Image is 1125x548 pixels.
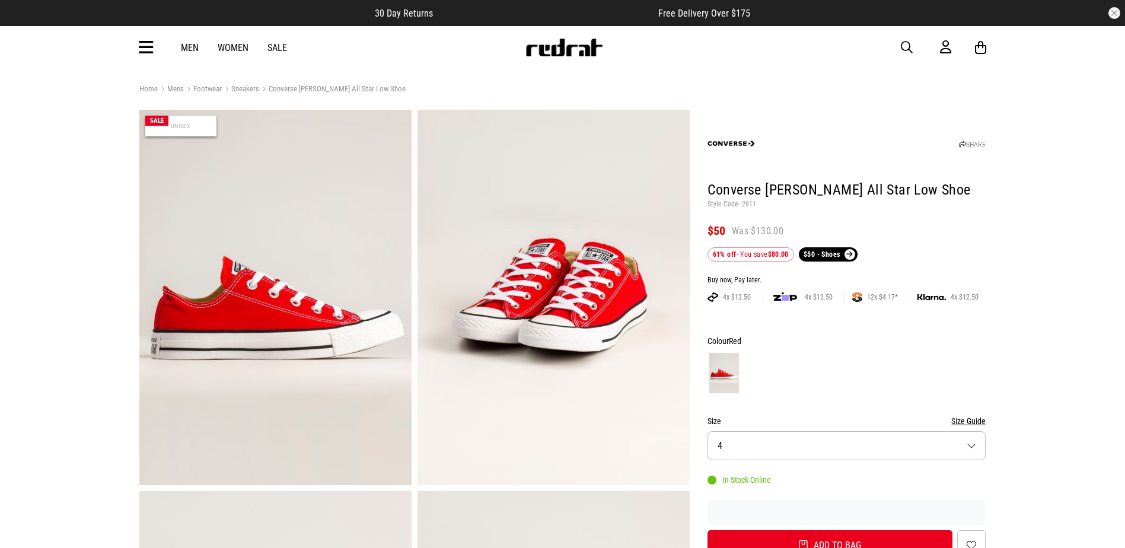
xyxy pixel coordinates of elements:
[145,116,216,136] span: Unisex
[709,353,739,393] img: Red
[150,117,164,125] span: SALE
[799,247,858,262] a: $50 - Shoes
[946,292,983,302] span: 4x $12.50
[718,440,722,451] span: 4
[707,181,986,200] h1: Converse [PERSON_NAME] All Star Low Shoe
[184,84,222,95] a: Footwear
[259,84,406,95] a: Converse [PERSON_NAME] All Star Low Shoe
[852,292,862,302] img: SPLITPAY
[707,247,794,262] div: - You save
[707,292,718,302] img: AFTERPAY
[718,292,756,302] span: 4x $12.50
[917,294,946,301] img: KLARNA
[267,42,287,53] a: Sale
[959,141,986,149] a: SHARE
[707,200,986,209] p: Style Code: 2811
[773,291,797,303] img: zip
[707,414,986,428] div: Size
[181,42,199,53] a: Men
[707,276,986,285] div: Buy now, Pay later.
[457,7,635,19] iframe: Customer reviews powered by Trustpilot
[707,431,986,460] button: 4
[707,475,771,485] div: In Stock Online
[139,110,412,485] img: Converse Chuck Taylor All Star Low Shoe in Red
[139,84,158,93] a: Home
[707,506,986,518] iframe: Customer reviews powered by Trustpilot
[951,414,986,428] button: Size Guide
[375,8,433,19] span: 30 Day Returns
[713,250,737,259] b: 61% off
[658,8,750,19] span: Free Delivery Over $175
[768,250,789,259] b: $80.00
[729,336,741,346] span: Red
[707,334,986,348] div: Colour
[222,84,259,95] a: Sneakers
[418,110,690,485] img: Converse Chuck Taylor All Star Low Shoe in Red
[862,292,903,302] span: 12x $4.17*
[707,120,755,167] img: Converse
[525,39,603,56] img: Redrat logo
[218,42,248,53] a: Women
[158,84,184,95] a: Mens
[800,292,837,302] span: 4x $12.50
[732,225,783,238] span: Was $130.00
[707,224,726,238] span: $50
